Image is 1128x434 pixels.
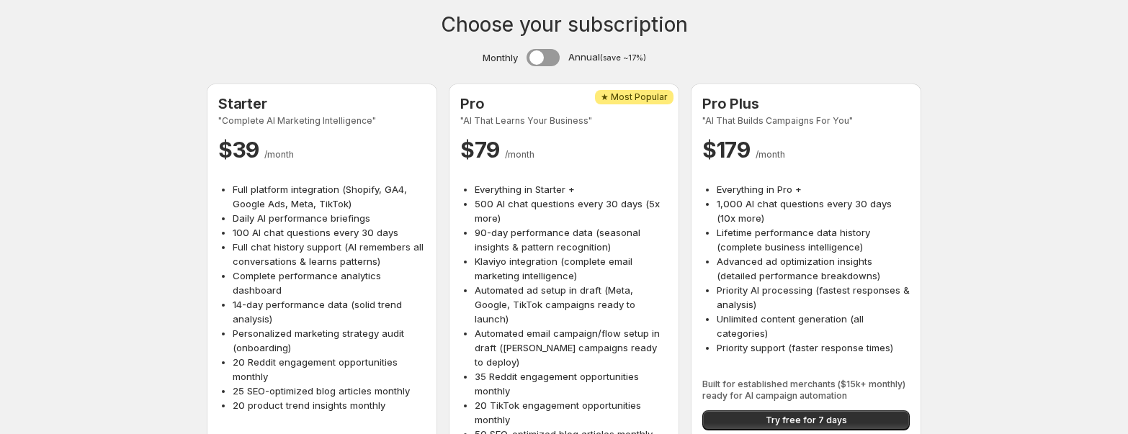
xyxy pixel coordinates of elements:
[475,398,668,427] li: 20 TikTok engagement opportunities monthly
[233,268,426,297] li: Complete performance analytics dashboard
[475,225,668,254] li: 90-day performance data (seasonal insights & pattern recognition)
[702,115,910,127] span: "AI That Builds Campaigns For You"
[702,95,910,112] h2: Pro Plus
[264,149,294,160] span: / month
[475,326,668,369] li: Automated email campaign/flow setup in draft ([PERSON_NAME] campaigns ready to deploy)
[233,211,426,225] li: Daily AI performance briefings
[233,297,426,326] li: 14-day performance data (solid trend analysis)
[475,182,668,196] li: Everything in Starter +
[460,115,668,127] span: "AI That Learns Your Business"
[717,225,910,254] li: Lifetime performance data history (complete business intelligence)
[233,182,426,211] li: Full platform integration (Shopify, GA4, Google Ads, Meta, TikTok)
[218,135,426,164] p: $ 39
[460,135,668,164] p: $ 79
[717,283,910,312] li: Priority AI processing (fastest responses & analysis)
[475,196,668,225] li: 500 AI chat questions every 30 days (5x more)
[233,384,426,398] li: 25 SEO-optimized blog articles monthly
[717,196,910,225] li: 1,000 AI chat questions every 30 days (10x more)
[475,283,668,326] li: Automated ad setup in draft (Meta, Google, TikTok campaigns ready to launch)
[218,95,426,112] h2: Starter
[505,149,534,160] span: / month
[460,95,668,112] h2: Pro
[233,398,426,412] li: 20 product trend insights monthly
[233,225,426,240] li: 100 AI chat questions every 30 days
[717,312,910,340] li: Unlimited content generation (all categories)
[475,369,668,398] li: 35 Reddit engagement opportunities monthly
[702,135,910,164] p: $ 179
[717,182,910,196] li: Everything in Pro +
[568,50,646,65] span: Annual
[233,240,426,268] li: Full chat history support (AI remembers all conversations & learns patterns)
[717,254,910,283] li: Advanced ad optimization insights (detailed performance breakdowns)
[233,355,426,384] li: 20 Reddit engagement opportunities monthly
[702,410,910,430] button: Try free for 7 days
[218,115,426,127] span: "Complete AI Marketing Intelligence"
[483,50,518,65] span: Monthly
[601,91,668,103] span: ★ Most Popular
[766,415,847,426] span: Try free for 7 days
[475,254,668,283] li: Klaviyo integration (complete email marketing intelligence)
[233,326,426,355] li: Personalized marketing strategy audit (onboarding)
[717,340,910,355] li: Priority support (faster response times)
[756,149,785,160] span: / month
[600,53,646,63] small: (save ~17%)
[702,379,910,402] span: Built for established merchants ($15k+ monthly) ready for AI campaign automation
[441,17,688,32] h1: Choose your subscription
